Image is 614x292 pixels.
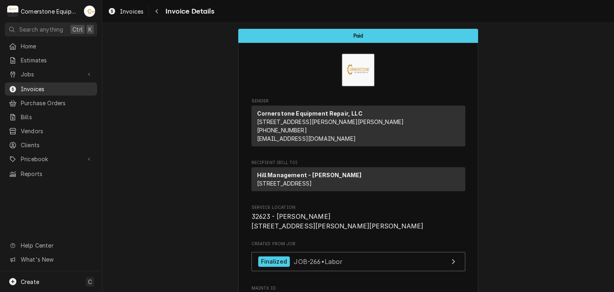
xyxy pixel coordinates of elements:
span: Purchase Orders [21,99,93,107]
a: Home [5,40,97,53]
a: Reports [5,167,97,180]
div: Finalized [258,256,290,267]
div: Recipient (Bill To) [251,167,465,194]
span: Pricebook [21,155,81,163]
span: C [88,278,92,286]
span: Sender [251,98,465,104]
span: Vendors [21,127,93,135]
div: Cornerstone Equipment Repair, LLC's Avatar [7,6,18,17]
button: Navigate back [150,5,163,18]
a: Purchase Orders [5,96,97,110]
span: Created From Job [251,241,465,247]
span: MaintX ID [251,285,465,292]
div: Status [238,29,478,43]
div: AB [84,6,95,17]
a: Go to Jobs [5,68,97,81]
div: Andrew Buigues's Avatar [84,6,95,17]
span: Service Location [251,204,465,211]
span: Estimates [21,56,93,64]
span: Service Location [251,212,465,231]
a: Go to Pricebook [5,152,97,166]
span: Clients [21,141,93,149]
a: View Job [251,252,465,272]
span: Invoices [21,85,93,93]
a: Invoices [5,82,97,96]
a: Bills [5,110,97,124]
div: Sender [251,106,465,150]
div: Invoice Recipient [251,160,465,195]
a: Go to What's New [5,253,97,266]
div: Cornerstone Equipment Repair, LLC [21,7,80,16]
button: Search anythingCtrlK [5,22,97,36]
span: K [88,25,92,34]
span: Invoice Details [163,6,214,17]
div: Created From Job [251,241,465,275]
span: Create [21,278,39,285]
a: [PHONE_NUMBER] [257,127,307,134]
span: Paid [353,33,363,38]
strong: Hill Management - [PERSON_NAME] [257,172,362,178]
strong: Cornerstone Equipment Repair, LLC [257,110,363,117]
span: [STREET_ADDRESS] [257,180,312,187]
a: Invoices [105,5,147,18]
span: [STREET_ADDRESS][PERSON_NAME][PERSON_NAME] [257,118,404,125]
a: Vendors [5,124,97,138]
a: [EMAIL_ADDRESS][DOMAIN_NAME] [257,135,356,142]
span: Recipient (Bill To) [251,160,465,166]
span: Help Center [21,241,92,250]
span: Search anything [19,25,63,34]
span: Ctrl [72,25,83,34]
a: Go to Help Center [5,239,97,252]
span: Bills [21,113,93,121]
span: 32623 - [PERSON_NAME] [STREET_ADDRESS][PERSON_NAME][PERSON_NAME] [251,213,424,230]
span: Reports [21,170,93,178]
div: C [7,6,18,17]
span: Home [21,42,93,50]
span: JOB-266 • Labor [294,257,343,265]
div: Recipient (Bill To) [251,167,465,191]
span: What's New [21,255,92,264]
div: Sender [251,106,465,146]
img: Logo [341,53,375,87]
span: Invoices [120,7,144,16]
span: Jobs [21,70,81,78]
div: Invoice Sender [251,98,465,150]
a: Estimates [5,54,97,67]
div: Service Location [251,204,465,231]
a: Clients [5,138,97,152]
